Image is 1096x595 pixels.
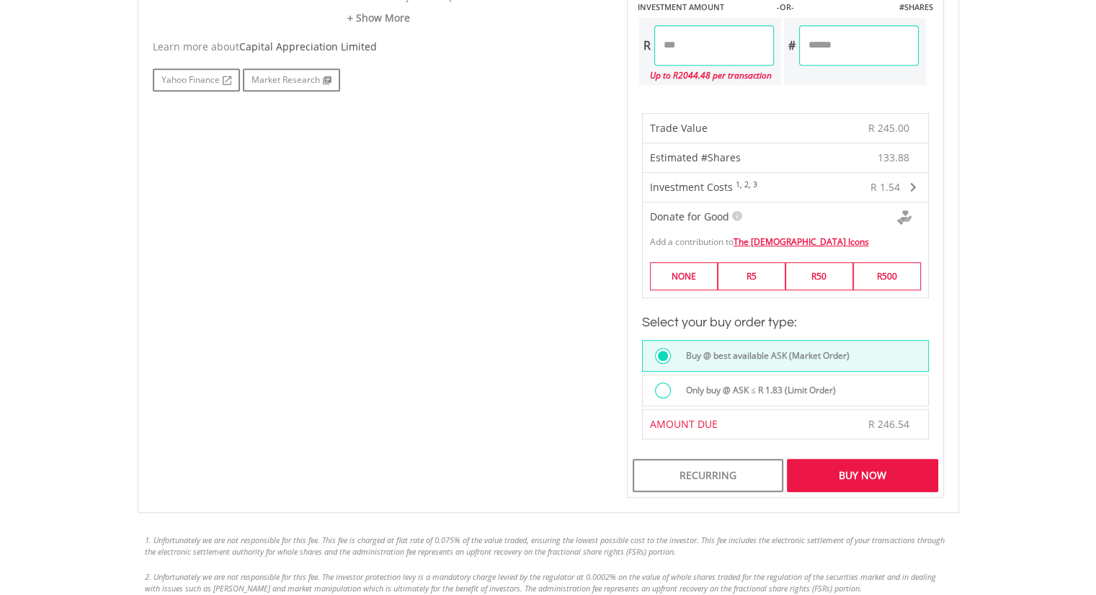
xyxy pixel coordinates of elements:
[736,179,757,189] sup: 1, 2, 3
[145,534,952,557] li: 1. Unfortunately we are not responsible for this fee. This fee is charged at flat rate of 0.075% ...
[787,459,937,492] div: Buy Now
[677,382,836,398] label: Only buy @ ASK ≤ R 1.83 (Limit Order)
[153,68,240,91] a: Yahoo Finance
[153,40,605,54] div: Learn more about
[643,228,928,248] div: Add a contribution to
[650,121,708,135] span: Trade Value
[677,348,850,364] label: Buy @ best available ASK (Market Order)
[899,1,932,13] label: #SHARES
[785,262,853,290] label: R50
[868,417,909,431] span: R 246.54
[633,459,783,492] div: Recurring
[878,151,909,165] span: 133.88
[145,571,952,594] li: 2. Unfortunately we are not responsible for this fee. The investor protection levy is a mandatory...
[650,151,741,164] span: Estimated #Shares
[734,236,869,248] a: The [DEMOGRAPHIC_DATA] Icons
[239,40,377,53] span: Capital Appreciation Limited
[784,25,799,66] div: #
[853,262,921,290] label: R500
[868,121,909,135] span: R 245.00
[153,11,605,25] a: + Show More
[650,262,718,290] label: NONE
[638,1,724,13] label: INVESTMENT AMOUNT
[639,66,774,85] div: Up to R2044.48 per transaction
[897,210,912,225] img: Donte For Good
[650,180,733,194] span: Investment Costs
[650,417,718,431] span: AMOUNT DUE
[642,313,929,333] h3: Select your buy order type:
[870,180,900,194] span: R 1.54
[650,210,729,223] span: Donate for Good
[718,262,785,290] label: R5
[776,1,793,13] label: -OR-
[243,68,340,91] a: Market Research
[639,25,654,66] div: R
